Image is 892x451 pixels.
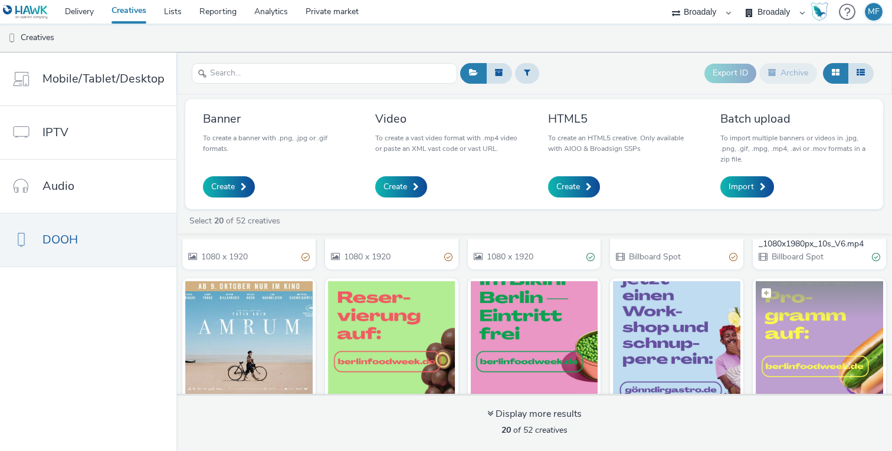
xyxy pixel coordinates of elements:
[42,70,165,87] span: Mobile/Tablet/Desktop
[548,176,600,197] a: Create
[42,124,68,141] span: IPTV
[770,251,824,262] span: Billboard Spot
[471,281,598,396] img: HoF-1080x1920-BFW25-OOH-Digital-FCC.mp4 visual
[203,176,255,197] a: Create
[211,181,235,193] span: Create
[586,251,595,264] div: Valid
[868,3,880,21] div: MF
[444,251,452,264] div: Partially valid
[548,111,693,127] h3: HTML5
[486,251,533,262] span: 1080 x 1920
[42,231,78,248] span: DOOH
[548,133,693,154] p: To create an HTML5 creative. Only available with AIOO & Broadsign SSPs
[872,251,880,264] div: Valid
[501,424,568,436] span: of 52 creatives
[704,64,756,83] button: Export ID
[628,251,681,262] span: Billboard Spot
[192,63,457,84] input: Search...
[3,5,48,19] img: undefined Logo
[759,63,817,83] button: Archive
[556,181,580,193] span: Create
[729,181,754,193] span: Import
[343,251,391,262] span: 1080 x 1920
[613,281,740,396] img: GDG-1080x1920-BFW25-OOH-Digital-FCC.mp4 visual
[756,281,883,396] img: BFW-1080x1920-BFW25-OOH-Digital-FCC.mp4 visual
[185,281,313,396] img: WB_Amrum_ Premiere DCLB_528x384px_10s visual
[811,2,833,21] a: Hawk Academy
[200,251,248,262] span: 1080 x 1920
[214,215,224,226] strong: 20
[375,133,520,154] p: To create a vast video format with .mp4 video or paste an XML vast code or vast URL.
[375,176,427,197] a: Create
[203,111,348,127] h3: Banner
[301,251,310,264] div: Partially valid
[720,176,774,197] a: Import
[328,281,455,396] img: Servus-1080x1920-BFW25-OOH-Digital-FCC.mp4 visual
[729,251,737,264] div: Partially valid
[720,133,865,164] p: To import multiple banners or videos in .jpg, .png, .gif, .mpg, .mp4, .avi or .mov formats in a z...
[501,424,511,436] strong: 20
[188,215,285,226] a: Select of 52 creatives
[383,181,407,193] span: Create
[375,111,520,127] h3: Video
[823,63,848,83] button: Grid
[811,2,828,21] img: Hawk Academy
[42,177,74,195] span: Audio
[6,32,18,44] img: dooh
[203,133,348,154] p: To create a banner with .png, .jpg or .gif formats.
[848,63,874,83] button: Table
[487,407,582,421] div: Display more results
[720,111,865,127] h3: Batch upload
